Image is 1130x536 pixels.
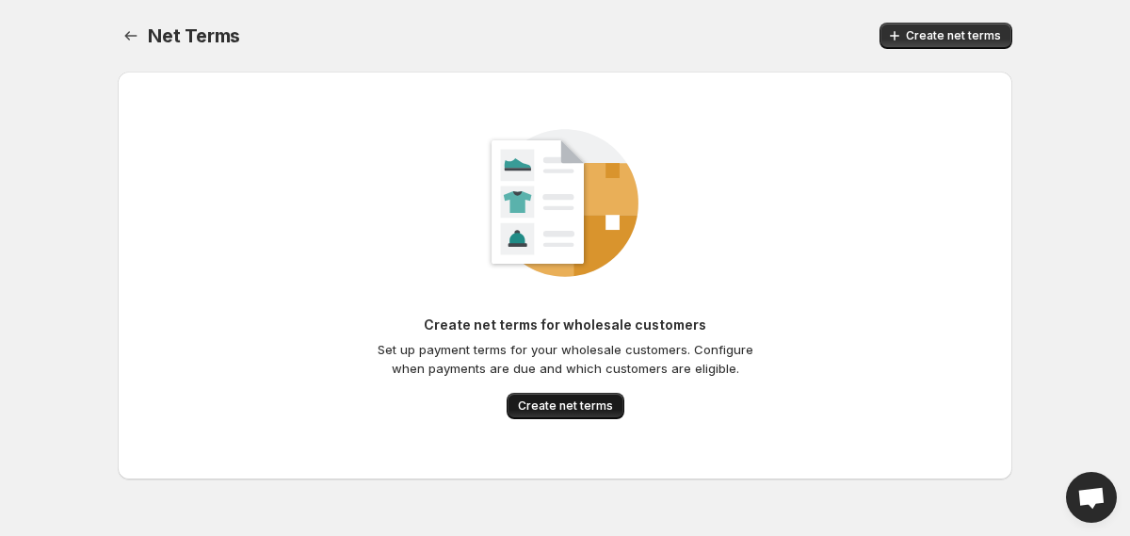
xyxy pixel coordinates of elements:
[148,24,240,47] span: Net Terms
[377,340,753,378] p: Set up payment terms for your wholesale customers. Configure when payments are due and which cust...
[118,23,144,49] button: Back
[377,316,753,334] p: Create net terms for wholesale customers
[507,393,624,419] button: Create net terms
[518,398,613,414] span: Create net terms
[1066,472,1117,523] div: Open chat
[880,23,1012,49] button: Create net terms
[906,28,1001,43] span: Create net terms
